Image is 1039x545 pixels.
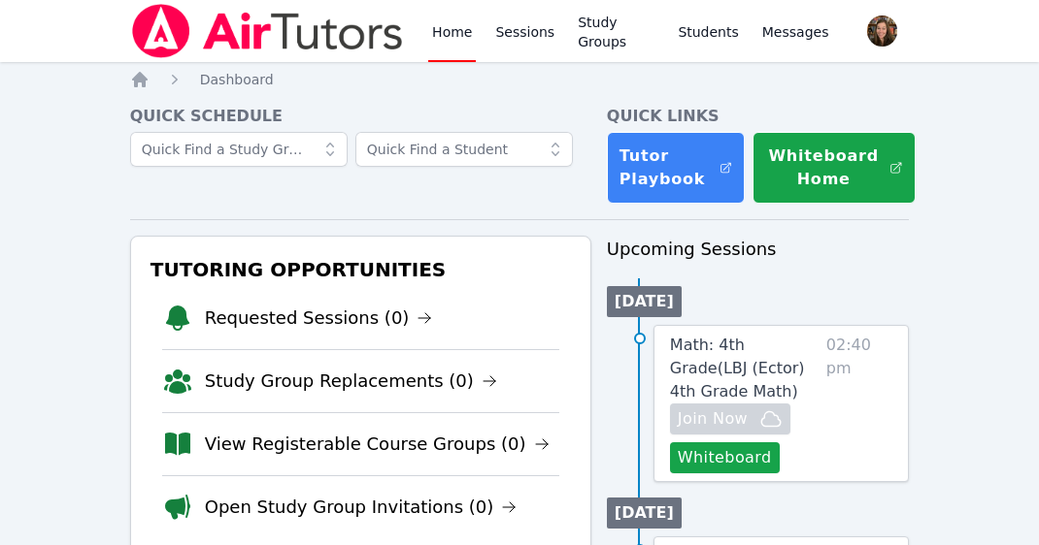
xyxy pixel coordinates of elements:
[607,236,909,263] h3: Upcoming Sessions
[130,70,910,89] nav: Breadcrumb
[670,336,805,401] span: Math: 4th Grade ( LBJ (Ector) 4th Grade Math )
[826,334,892,473] span: 02:40 pm
[670,442,780,473] button: Whiteboard
[200,70,274,89] a: Dashboard
[753,132,916,204] button: Whiteboard Home
[205,494,518,521] a: Open Study Group Invitations (0)
[147,252,575,287] h3: Tutoring Opportunities
[355,132,573,167] input: Quick Find a Student
[670,403,790,434] button: Join Now
[607,132,745,204] a: Tutor Playbook
[762,22,829,42] span: Messages
[607,497,682,529] li: [DATE]
[607,286,682,317] li: [DATE]
[607,105,909,128] h4: Quick Links
[200,72,274,87] span: Dashboard
[130,132,348,167] input: Quick Find a Study Group
[205,431,550,458] a: View Registerable Course Groups (0)
[205,368,497,395] a: Study Group Replacements (0)
[130,4,405,58] img: Air Tutors
[130,105,591,128] h4: Quick Schedule
[678,407,748,431] span: Join Now
[205,305,433,332] a: Requested Sessions (0)
[670,334,819,403] a: Math: 4th Grade(LBJ (Ector) 4th Grade Math)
